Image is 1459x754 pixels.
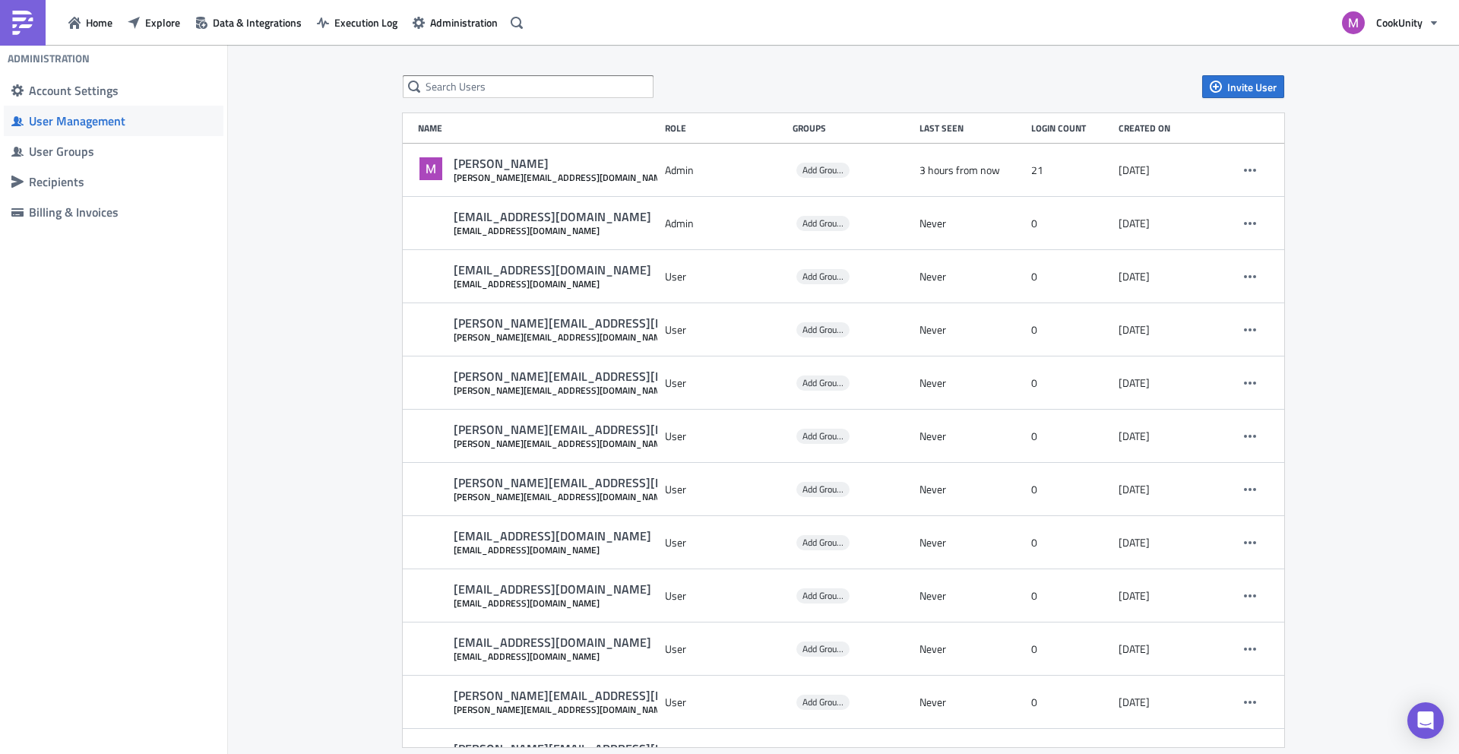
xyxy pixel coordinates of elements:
[1202,75,1284,98] button: Invite User
[1031,122,1111,134] div: Login Count
[919,635,1024,663] div: Never
[309,11,405,34] a: Execution Log
[796,482,850,497] span: Add Groups
[454,597,651,609] div: [EMAIL_ADDRESS][DOMAIN_NAME]
[919,163,1000,177] time: 2025-10-02T18:08:14.104198
[1119,483,1150,496] time: 2023-08-28T10:16:42.753452
[793,122,913,134] div: Groups
[1031,157,1111,184] div: 21
[919,316,1024,344] div: Never
[802,269,846,284] span: Add Groups
[919,263,1024,290] div: Never
[454,331,746,343] div: [PERSON_NAME][EMAIL_ADDRESS][DOMAIN_NAME]
[796,216,850,231] span: Add Groups
[796,429,850,444] span: Add Groups
[213,14,302,30] span: Data & Integrations
[1119,642,1150,656] time: 2023-08-28T10:16:42.861195
[802,482,846,496] span: Add Groups
[919,423,1024,450] div: Never
[796,163,850,178] span: Add Groups
[665,316,785,344] div: User
[334,14,397,30] span: Execution Log
[11,11,35,35] img: PushMetrics
[665,423,785,450] div: User
[1119,695,1150,709] time: 2023-08-28T10:16:42.917923
[796,588,850,604] span: Add Groups
[454,156,669,172] div: [PERSON_NAME]
[802,429,846,443] span: Add Groups
[454,262,651,278] div: [EMAIL_ADDRESS][DOMAIN_NAME]
[1407,702,1444,739] div: Open Intercom Messenger
[665,689,785,716] div: User
[403,75,654,98] input: Search Users
[802,642,846,656] span: Add Groups
[796,695,850,710] span: Add Groups
[1031,316,1111,344] div: 0
[1119,163,1150,177] time: 2023-08-28T10:16:42.419656
[454,369,746,385] div: [PERSON_NAME][EMAIL_ADDRESS][DOMAIN_NAME]
[1031,210,1111,237] div: 0
[665,529,785,556] div: User
[919,529,1024,556] div: Never
[405,11,505,34] button: Administration
[802,322,846,337] span: Add Groups
[665,122,785,134] div: Role
[802,375,846,390] span: Add Groups
[1119,323,1150,337] time: 2023-08-28T10:16:42.614515
[1227,79,1277,95] span: Invite User
[454,475,746,491] div: [PERSON_NAME][EMAIL_ADDRESS][DOMAIN_NAME]
[802,163,846,177] span: Add Groups
[188,11,309,34] a: Data & Integrations
[430,14,498,30] span: Administration
[796,322,850,337] span: Add Groups
[665,635,785,663] div: User
[665,476,785,503] div: User
[796,642,850,657] span: Add Groups
[454,491,746,502] div: [PERSON_NAME][EMAIL_ADDRESS][DOMAIN_NAME]
[454,528,651,544] div: [EMAIL_ADDRESS][DOMAIN_NAME]
[29,83,216,98] div: Account Settings
[454,651,651,662] div: [EMAIL_ADDRESS][DOMAIN_NAME]
[802,588,846,603] span: Add Groups
[29,174,216,189] div: Recipients
[802,535,846,550] span: Add Groups
[1119,589,1150,603] time: 2023-08-28T10:16:42.832782
[919,210,1024,237] div: Never
[1031,263,1111,290] div: 0
[1340,10,1366,36] img: Avatar
[145,14,180,30] span: Explore
[8,52,90,65] h4: Administration
[454,225,651,236] div: [EMAIL_ADDRESS][DOMAIN_NAME]
[1031,476,1111,503] div: 0
[919,582,1024,610] div: Never
[454,581,651,597] div: [EMAIL_ADDRESS][DOMAIN_NAME]
[1119,270,1150,284] time: 2023-08-28T10:16:42.556069
[86,14,112,30] span: Home
[61,11,120,34] button: Home
[1333,6,1448,40] button: CookUnity
[454,209,651,225] div: [EMAIL_ADDRESS][DOMAIN_NAME]
[120,11,188,34] button: Explore
[796,375,850,391] span: Add Groups
[1119,536,1150,550] time: 2023-08-28T10:16:42.804084
[1031,582,1111,610] div: 0
[454,635,651,651] div: [EMAIL_ADDRESS][DOMAIN_NAME]
[665,263,785,290] div: User
[1119,376,1150,390] time: 2023-08-28T10:16:42.698384
[1031,423,1111,450] div: 0
[1119,217,1150,230] time: 2023-08-28T10:16:42.452184
[29,113,216,128] div: User Management
[665,157,785,184] div: Admin
[665,369,785,397] div: User
[919,122,1024,134] div: Last Seen
[454,544,651,556] div: [EMAIL_ADDRESS][DOMAIN_NAME]
[1031,369,1111,397] div: 0
[665,582,785,610] div: User
[454,172,669,183] div: [PERSON_NAME][EMAIL_ADDRESS][DOMAIN_NAME]
[665,210,785,237] div: Admin
[29,204,216,220] div: Billing & Invoices
[454,385,746,396] div: [PERSON_NAME][EMAIL_ADDRESS][DOMAIN_NAME]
